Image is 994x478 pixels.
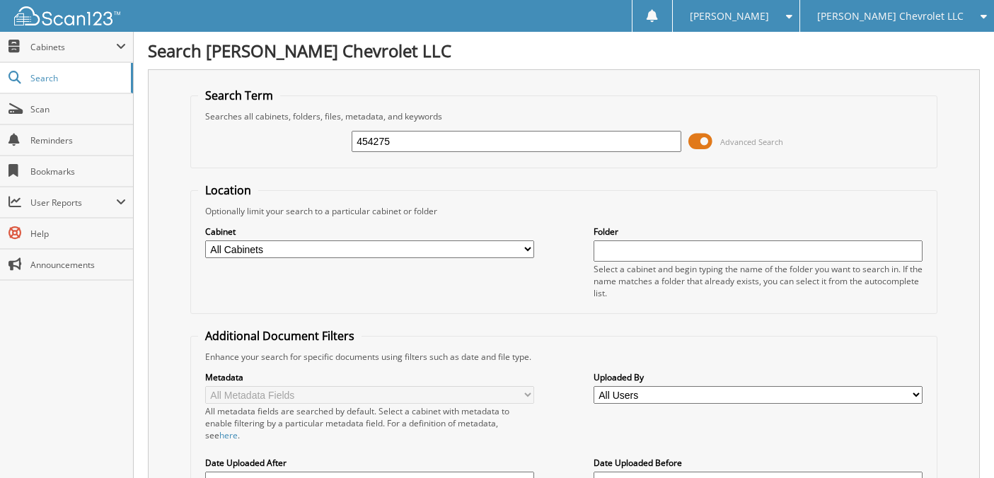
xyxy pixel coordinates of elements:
[219,429,238,441] a: here
[14,6,120,25] img: scan123-logo-white.svg
[594,371,923,383] label: Uploaded By
[30,103,126,115] span: Scan
[594,263,923,299] div: Select a cabinet and begin typing the name of the folder you want to search in. If the name match...
[198,88,280,103] legend: Search Term
[30,165,126,177] span: Bookmarks
[594,457,923,469] label: Date Uploaded Before
[198,351,930,363] div: Enhance your search for specific documents using filters such as date and file type.
[30,134,126,146] span: Reminders
[205,457,534,469] label: Date Uploaded After
[198,205,930,217] div: Optionally limit your search to a particular cabinet or folder
[198,182,258,198] legend: Location
[148,39,980,62] h1: Search [PERSON_NAME] Chevrolet LLC
[30,72,124,84] span: Search
[923,410,994,478] iframe: Chat Widget
[198,328,362,344] legend: Additional Document Filters
[205,371,534,383] label: Metadata
[30,197,116,209] span: User Reports
[198,110,930,122] div: Searches all cabinets, folders, files, metadata, and keywords
[817,12,964,21] span: [PERSON_NAME] Chevrolet LLC
[720,136,783,147] span: Advanced Search
[30,259,126,271] span: Announcements
[594,226,923,238] label: Folder
[205,405,534,441] div: All metadata fields are searched by default. Select a cabinet with metadata to enable filtering b...
[690,12,769,21] span: [PERSON_NAME]
[30,41,116,53] span: Cabinets
[205,226,534,238] label: Cabinet
[30,228,126,240] span: Help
